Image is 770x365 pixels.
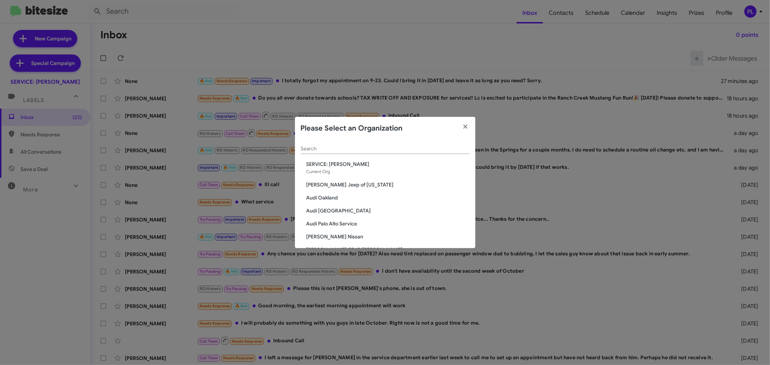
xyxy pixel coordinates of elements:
[306,207,470,214] span: Audi [GEOGRAPHIC_DATA]
[306,160,470,168] span: SERVICE: [PERSON_NAME]
[306,194,470,201] span: Audi Oakland
[306,169,330,174] span: Current Org
[301,123,403,134] h2: Please Select an Organization
[306,233,470,240] span: [PERSON_NAME] Nissan
[306,246,470,253] span: [PERSON_NAME] CDJR [PERSON_NAME]
[306,220,470,227] span: Audi Palo Alto Service
[306,181,470,188] span: [PERSON_NAME] Jeep of [US_STATE]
